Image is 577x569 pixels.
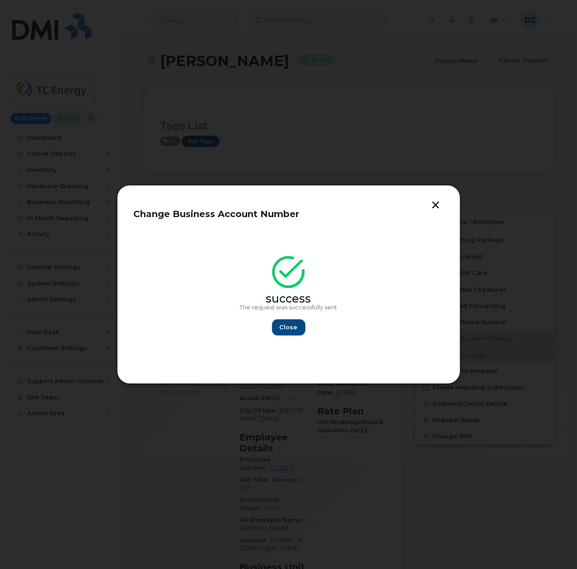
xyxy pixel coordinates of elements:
[280,323,298,332] span: Close
[272,319,305,336] button: Close
[134,209,300,219] span: Change Business Account Number
[538,530,570,562] iframe: Messenger Launcher
[147,295,430,303] div: success
[147,304,430,311] p: The request was successfully sent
